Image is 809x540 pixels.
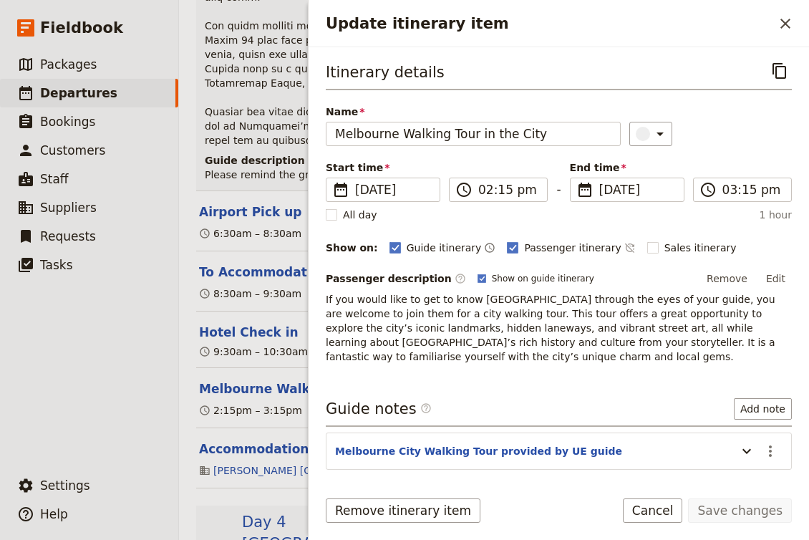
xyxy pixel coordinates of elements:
[734,398,792,420] button: Add note
[40,57,97,72] span: Packages
[40,478,90,493] span: Settings
[326,62,445,83] h3: Itinerary details
[326,498,480,523] button: Remove itinerary item
[205,168,786,182] p: Please remind the group that departure time 7 am; check-out at 6:30 am.
[326,292,792,364] p: If you would like to get to know [GEOGRAPHIC_DATA] through the eyes of your guide, you are welcom...
[326,122,621,146] input: Name
[199,264,328,281] button: Edit this itinerary item
[624,239,636,256] button: Time not shown on passenger itinerary
[40,143,105,158] span: Customers
[40,229,96,244] span: Requests
[420,402,432,414] span: ​
[478,181,538,198] input: ​
[758,439,783,463] button: Actions
[760,268,792,289] button: Edit
[326,105,621,119] span: Name
[629,122,672,146] button: ​
[767,59,792,83] button: Copy itinerary item
[455,273,466,284] span: ​
[700,268,754,289] button: Remove
[205,153,786,168] h4: Guide description
[570,160,684,175] span: End time
[326,271,466,286] label: Passenger description
[637,125,669,143] div: ​
[326,13,773,34] h2: Update itinerary item
[335,444,622,458] button: Melbourne City Walking Tour provided by UE guide
[688,498,792,523] button: Save changes
[199,403,302,418] div: 2:15pm – 3:15pm
[199,324,299,341] button: Edit this itinerary item
[455,181,473,198] span: ​
[40,172,69,186] span: Staff
[576,181,594,198] span: ​
[199,286,301,301] div: 8:30am – 9:30am
[242,511,286,533] span: Day 4
[524,241,621,255] span: Passenger itinerary
[199,203,302,221] button: Edit this itinerary item
[484,239,495,256] button: Time shown on guide itinerary
[40,258,73,272] span: Tasks
[420,402,432,420] span: ​
[623,498,683,523] button: Cancel
[213,463,405,478] a: [PERSON_NAME] [GEOGRAPHIC_DATA]
[40,17,123,39] span: Fieldbook
[599,181,675,198] span: [DATE]
[722,181,783,198] input: ​
[40,115,95,129] span: Bookings
[326,160,440,175] span: Start time
[199,380,440,397] button: Edit this itinerary item
[199,440,309,458] button: Edit this itinerary item
[699,181,717,198] span: ​
[760,208,792,222] span: 1 hour
[199,226,301,241] div: 6:30am – 8:30am
[332,181,349,198] span: ​
[343,208,377,222] span: All day
[40,201,97,215] span: Suppliers
[326,241,378,255] div: Show on:
[556,180,561,202] span: -
[199,344,308,359] div: 9:30am – 10:30am
[326,398,432,420] h3: Guide notes
[355,181,431,198] span: [DATE]
[40,507,68,521] span: Help
[664,241,737,255] span: Sales itinerary
[492,273,594,284] span: Show on guide itinerary
[773,11,798,36] button: Close drawer
[40,86,117,100] span: Departures
[407,241,482,255] span: Guide itinerary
